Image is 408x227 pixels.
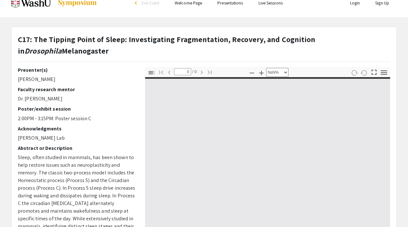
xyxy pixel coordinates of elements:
[18,115,135,122] p: 2:00PM - 3:15PM: Poster session C
[18,126,135,132] h2: Acknowledgments
[369,67,380,76] button: 切换到演示模式
[256,68,267,77] button: 放大
[18,106,135,112] h2: Poster/exhibit session
[18,95,135,103] p: Dr. [PERSON_NAME]
[25,46,62,56] em: Drosophila
[18,76,135,83] p: [PERSON_NAME]
[18,134,135,142] p: [PERSON_NAME] Lab
[204,67,215,77] button: 转到最后一页
[18,34,316,56] strong: C17: The Tipping Point of Sleep: Investigating Fragmentation, Recovery, and Cognition in Melanoga...
[146,68,157,77] button: 切换侧栏
[135,1,139,5] div: arrow_back_ios
[156,67,167,77] button: 转到第一页
[349,68,360,77] button: 顺时针旋转
[164,67,175,77] button: 上一页
[359,68,370,77] button: 逆时针旋转
[191,68,197,75] span: / 0
[18,86,135,92] h2: Faculty research mentor
[5,198,27,222] iframe: Chat
[196,67,207,77] button: 下一页
[246,68,257,77] button: 缩小
[379,68,390,77] button: 工具
[18,67,135,73] h2: Presenter(s)
[266,68,288,77] select: 缩放
[18,145,135,151] h2: Abstract or Description
[174,68,191,75] input: 页面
